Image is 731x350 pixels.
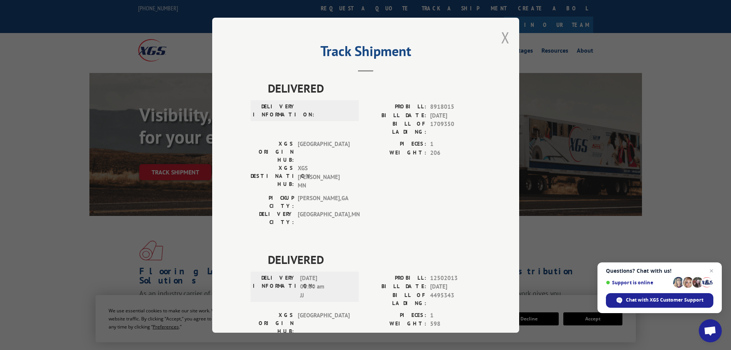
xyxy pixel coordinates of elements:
[366,311,426,320] label: PIECES:
[366,291,426,307] label: BILL OF LADING:
[366,111,426,120] label: BILL DATE:
[606,293,713,308] span: Chat with XGS Customer Support
[430,320,481,328] span: 598
[268,250,481,268] span: DELIVERED
[430,120,481,136] span: 1709350
[430,274,481,282] span: 12502013
[298,311,350,335] span: [GEOGRAPHIC_DATA]
[430,291,481,307] span: 4495343
[251,164,294,190] label: XGS DESTINATION HUB:
[298,164,350,190] span: XGS [PERSON_NAME] MN
[626,297,703,304] span: Chat with XGS Customer Support
[253,103,296,119] label: DELIVERY INFORMATION:
[251,46,481,60] h2: Track Shipment
[430,103,481,111] span: 8918015
[251,140,294,164] label: XGS ORIGIN HUB:
[366,140,426,149] label: PIECES:
[253,274,296,300] label: DELIVERY INFORMATION:
[501,27,510,48] button: Close modal
[251,210,294,226] label: DELIVERY CITY:
[366,282,426,291] label: BILL DATE:
[366,120,426,136] label: BILL OF LADING:
[298,140,350,164] span: [GEOGRAPHIC_DATA]
[298,194,350,210] span: [PERSON_NAME] , GA
[699,319,722,342] a: Open chat
[366,274,426,282] label: PROBILL:
[366,103,426,111] label: PROBILL:
[366,148,426,157] label: WEIGHT:
[366,320,426,328] label: WEIGHT:
[430,148,481,157] span: 206
[268,80,481,97] span: DELIVERED
[251,311,294,335] label: XGS ORIGIN HUB:
[430,111,481,120] span: [DATE]
[430,140,481,149] span: 1
[606,268,713,274] span: Questions? Chat with us!
[606,280,670,285] span: Support is online
[430,311,481,320] span: 1
[300,274,352,300] span: [DATE] 06:00 am JJ
[251,194,294,210] label: PICKUP CITY:
[430,282,481,291] span: [DATE]
[298,210,350,226] span: [GEOGRAPHIC_DATA] , MN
